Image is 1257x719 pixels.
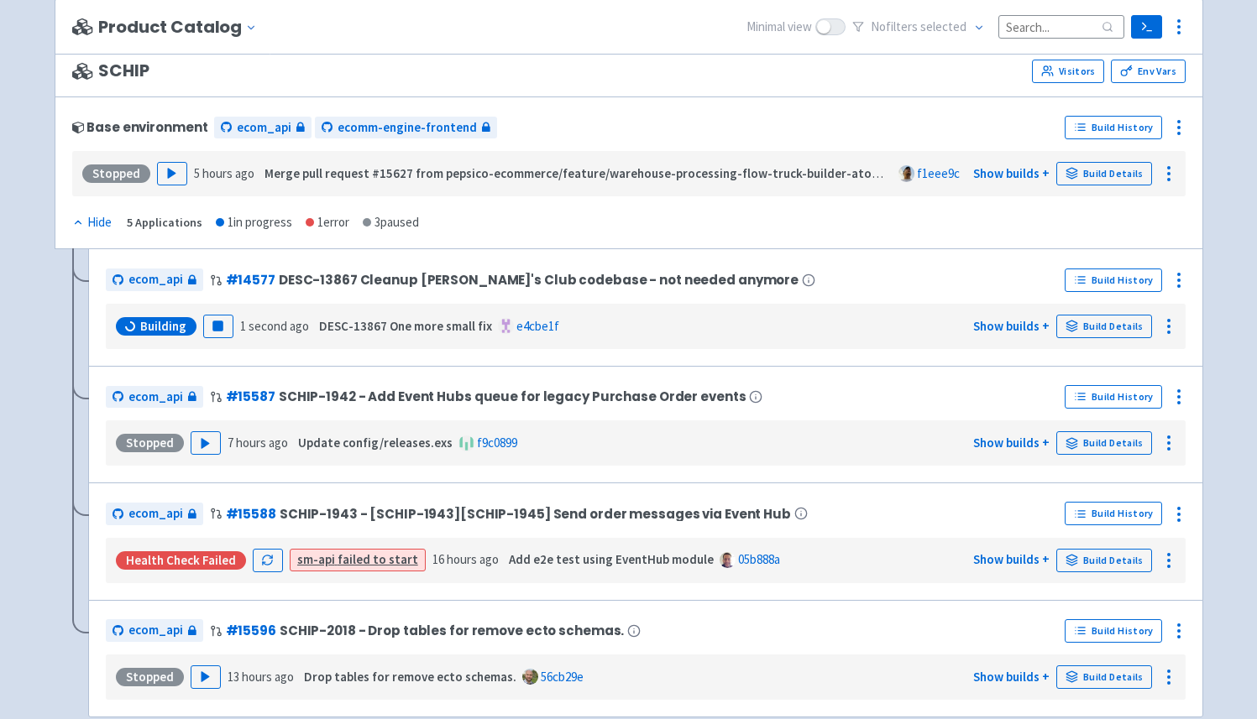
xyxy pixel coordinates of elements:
[1032,60,1104,83] a: Visitors
[1111,60,1185,83] a: Env Vars
[516,318,559,334] a: e4cbe1f
[871,18,966,37] span: No filter s
[306,213,349,232] div: 1 error
[226,505,276,523] a: #15588
[304,669,516,685] strong: Drop tables for remove ecto schemas.
[191,431,221,455] button: Play
[297,551,418,567] a: sm-api failed to start
[1065,619,1162,643] a: Build History
[432,551,499,567] time: 16 hours ago
[191,665,221,689] button: Play
[194,165,254,181] time: 5 hours ago
[1131,15,1162,39] a: Terminal
[214,117,312,139] a: ecom_api
[106,268,203,291] a: ecom_api
[72,213,113,232] button: Hide
[363,213,419,232] div: 3 paused
[226,271,275,289] a: #14577
[279,273,799,287] span: DESC-13867 Cleanup [PERSON_NAME]'s Club codebase - not needed anymore
[116,434,184,452] div: Stopped
[1056,315,1152,338] a: Build Details
[738,551,780,567] a: 05b888a
[98,18,264,37] button: Product Catalog
[998,15,1124,38] input: Search...
[1056,162,1152,185] a: Build Details
[1065,116,1162,139] a: Build History
[920,18,966,34] span: selected
[973,669,1050,685] a: Show builds +
[72,61,149,81] span: SCHIP
[128,504,183,524] span: ecom_api
[917,165,960,181] a: f1eee9c
[541,669,584,685] a: 56cb29e
[279,389,746,404] span: SCHIP-1942 - Add Event Hubs queue for legacy Purchase Order events
[1065,502,1162,525] a: Build History
[1056,665,1152,689] a: Build Details
[1056,431,1152,455] a: Build Details
[228,669,294,685] time: 13 hours ago
[226,388,275,405] a: #15587
[477,435,517,451] a: f9c0899
[237,118,291,138] span: ecom_api
[297,551,335,567] strong: sm-api
[106,619,203,642] a: ecom_api
[106,503,203,525] a: ecom_api
[116,551,246,570] div: Health check failed
[128,270,183,289] span: ecom_api
[226,622,276,639] a: #15596
[1065,385,1162,409] a: Build History
[157,162,187,185] button: Play
[973,435,1050,451] a: Show builds +
[116,668,184,686] div: Stopped
[298,435,453,451] strong: Update config/releases.exs
[746,18,812,37] span: Minimal view
[127,213,202,232] div: 5 Applications
[319,318,492,334] strong: DESC-13867 One more small fix
[72,120,208,134] div: Base environment
[106,386,203,409] a: ecom_api
[973,318,1050,334] a: Show builds +
[72,213,112,232] div: Hide
[1065,268,1162,292] a: Build History
[1056,549,1152,572] a: Build Details
[140,318,186,335] span: Building
[315,117,497,139] a: ecomm-engine-frontend
[264,165,945,181] strong: Merge pull request #15627 from pepsico-ecommerce/feature/warehouse-processing-flow-truck-builder-...
[973,165,1050,181] a: Show builds +
[280,623,625,638] span: SCHIP-2018 - Drop tables for remove ecto schemas.
[338,118,477,138] span: ecomm-engine-frontend
[509,551,714,567] strong: Add e2e test using EventHub module
[128,621,183,640] span: ecom_api
[128,388,183,407] span: ecom_api
[82,164,150,183] div: Stopped
[973,551,1050,567] a: Show builds +
[228,435,288,451] time: 7 hours ago
[240,318,309,334] time: 1 second ago
[203,315,233,338] button: Pause
[280,507,791,521] span: SCHIP-1943 - [SCHIP-1943][SCHIP-1945] Send order messages via Event Hub
[216,213,292,232] div: 1 in progress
